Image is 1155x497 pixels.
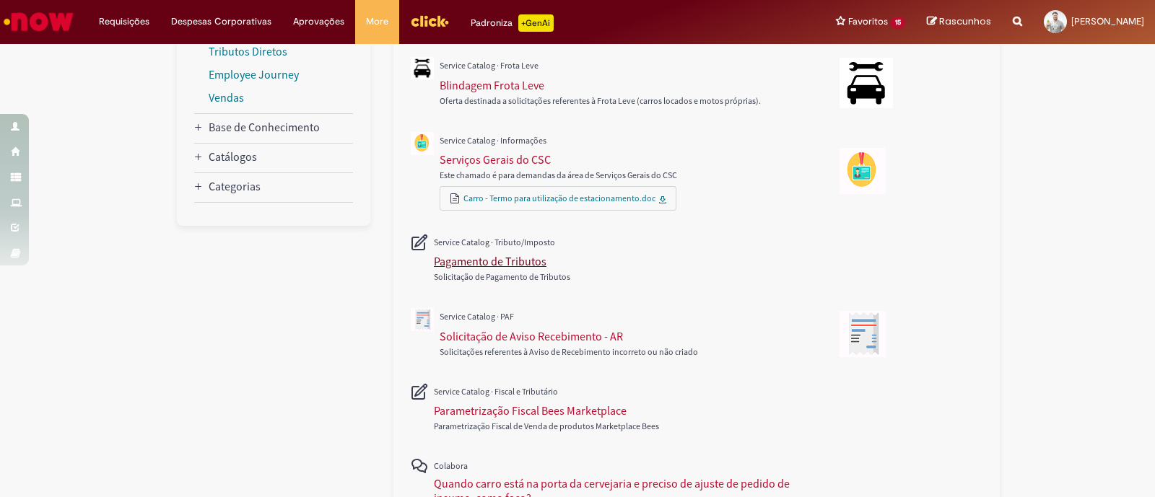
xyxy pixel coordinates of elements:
[293,14,344,29] span: Aprovações
[848,14,888,29] span: Favoritos
[99,14,149,29] span: Requisições
[518,14,554,32] p: +GenAi
[171,14,271,29] span: Despesas Corporativas
[939,14,991,28] span: Rascunhos
[366,14,388,29] span: More
[1071,15,1144,27] span: [PERSON_NAME]
[410,10,449,32] img: click_logo_yellow_360x200.png
[927,15,991,29] a: Rascunhos
[471,14,554,32] div: Padroniza
[891,17,905,29] span: 15
[1,7,76,36] img: ServiceNow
